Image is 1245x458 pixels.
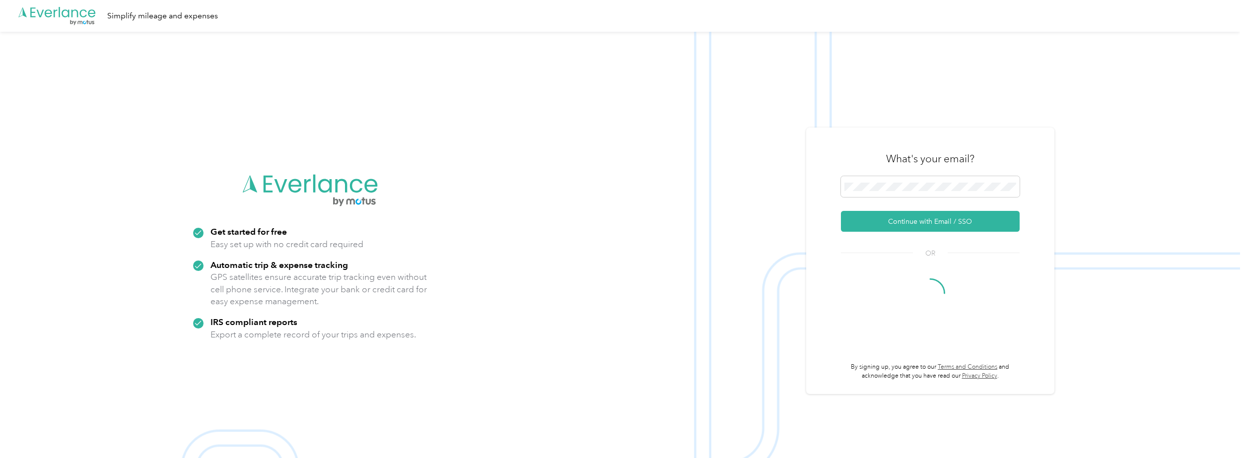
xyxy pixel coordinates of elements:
[886,152,974,166] h3: What's your email?
[841,211,1020,232] button: Continue with Email / SSO
[938,363,997,371] a: Terms and Conditions
[210,238,363,251] p: Easy set up with no credit card required
[210,271,427,308] p: GPS satellites ensure accurate trip tracking even without cell phone service. Integrate your bank...
[913,248,948,259] span: OR
[210,226,287,237] strong: Get started for free
[962,372,997,380] a: Privacy Policy
[210,328,416,341] p: Export a complete record of your trips and expenses.
[210,317,297,327] strong: IRS compliant reports
[841,363,1020,380] p: By signing up, you agree to our and acknowledge that you have read our .
[210,260,348,270] strong: Automatic trip & expense tracking
[107,10,218,22] div: Simplify mileage and expenses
